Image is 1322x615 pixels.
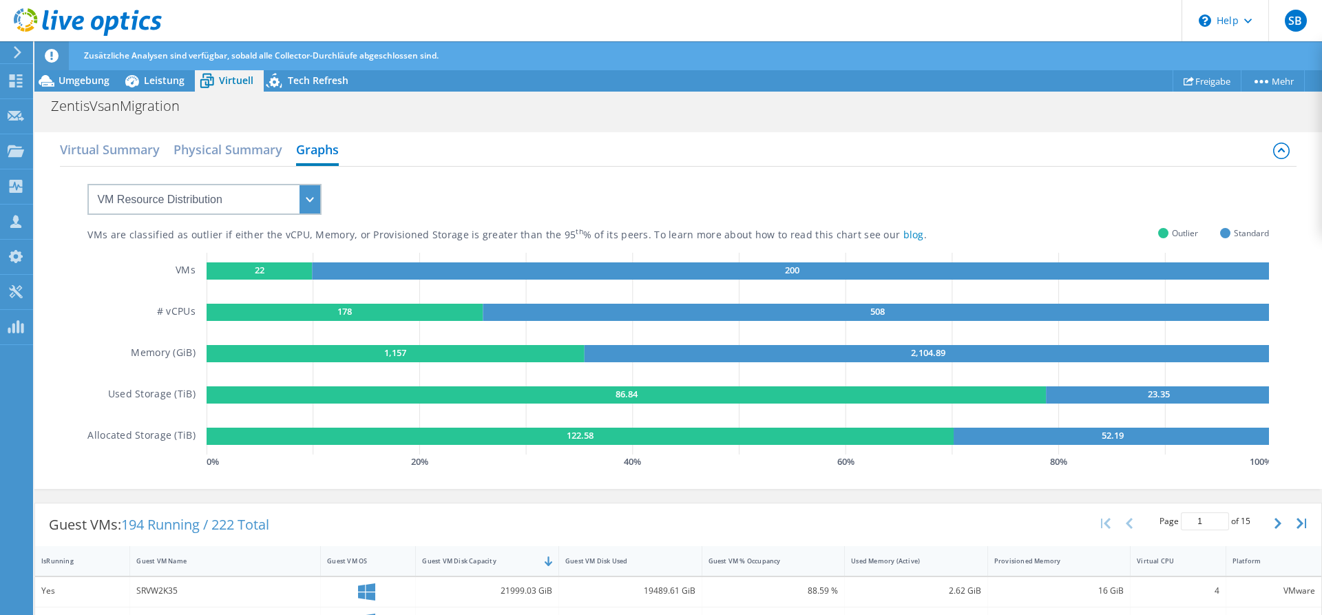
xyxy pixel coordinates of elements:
[288,74,348,87] span: Tech Refresh
[131,345,195,362] h5: Memory (GiB)
[87,428,195,445] h5: Allocated Storage (TiB)
[121,515,269,534] span: 194 Running / 222 Total
[1285,10,1307,32] span: SB
[1234,225,1269,241] span: Standard
[136,583,314,598] div: SRVW2K35
[384,346,406,359] text: 1,157
[41,556,107,565] div: IsRunning
[1181,512,1229,530] input: jump to page
[1137,556,1202,565] div: Virtual CPU
[108,386,196,404] h5: Used Storage (TiB)
[59,74,109,87] span: Umgebung
[1148,388,1170,400] text: 23.35
[994,583,1124,598] div: 16 GiB
[624,455,641,468] text: 40 %
[144,74,185,87] span: Leistung
[219,74,253,87] span: Virtuell
[851,556,965,565] div: Used Memory (Active)
[157,304,196,321] h5: # vCPUs
[994,556,1108,565] div: Provisioned Memory
[87,229,996,242] div: VMs are classified as outlier if either the vCPU, Memory, or Provisioned Storage is greater than ...
[60,136,160,163] h2: Virtual Summary
[1241,70,1305,92] a: Mehr
[903,228,924,241] a: blog
[1250,455,1272,468] text: 100 %
[911,346,945,359] text: 2,104.89
[709,556,822,565] div: Guest VM % Occupancy
[1232,556,1299,565] div: Platform
[207,455,1269,468] svg: GaugeChartPercentageAxisTexta
[709,583,839,598] div: 88.59 %
[565,583,695,598] div: 19489.61 GiB
[1199,14,1211,27] svg: \n
[422,556,536,565] div: Guest VM Disk Capacity
[296,136,339,166] h2: Graphs
[337,305,352,317] text: 178
[837,455,854,468] text: 60 %
[784,264,799,276] text: 200
[84,50,439,61] span: Zusätzliche Analysen sind verfügbar, sobald alle Collector-Durchläufe abgeschlossen sind.
[870,305,885,317] text: 508
[567,429,594,441] text: 122.58
[174,136,282,163] h2: Physical Summary
[176,262,196,280] h5: VMs
[576,227,583,236] sup: th
[136,556,297,565] div: Guest VM Name
[1102,429,1124,441] text: 52.19
[1232,583,1315,598] div: VMware
[422,583,552,598] div: 21999.03 GiB
[1241,515,1250,527] span: 15
[41,583,123,598] div: Yes
[1173,70,1241,92] a: Freigabe
[565,556,679,565] div: Guest VM Disk Used
[411,455,428,468] text: 20 %
[35,503,283,546] div: Guest VMs:
[851,583,981,598] div: 2.62 GiB
[1172,225,1198,241] span: Outlier
[45,98,201,114] h1: ZentisVsanMigration
[207,455,219,468] text: 0 %
[254,264,264,276] text: 22
[1160,512,1250,530] span: Page of
[615,388,638,400] text: 86.84
[327,556,392,565] div: Guest VM OS
[1050,455,1067,468] text: 80 %
[1137,583,1219,598] div: 4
